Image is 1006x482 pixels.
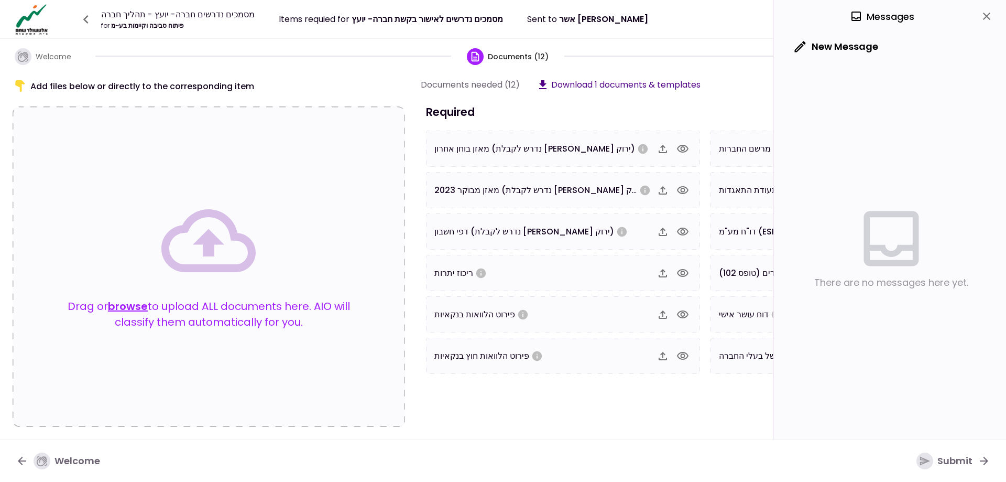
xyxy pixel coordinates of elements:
span: נסח מפורט מרשם החברות [719,143,812,155]
button: New Message [786,33,887,60]
div: מסמכים נדרשים חברה- יועץ - תהליך חברה [101,8,255,21]
span: ריכוז יתרות [434,267,473,279]
div: Welcome [34,453,100,469]
div: Messages [850,9,914,24]
p: Drag or to upload ALL documents here. AIO will classify them automatically for you. [54,298,363,330]
img: Logo [13,3,51,36]
span: Documents (12) [488,51,549,62]
span: תעודת התאגדות [719,184,778,196]
span: דו"ח ביטוח לאומי עובדים (טופס 102) [719,267,848,279]
span: דפי חשבון (נדרש לקבלת [PERSON_NAME] ירוק) [434,226,614,238]
div: There are no messages here yet. [814,275,968,290]
div: Add files below or directly to the corresponding item [13,78,405,94]
div: Items requied for [279,13,503,26]
span: דוח עושר אישי [719,308,769,320]
svg: אנא העלו מאזן מבוקר לשנה 2023 [639,185,651,196]
svg: אנא העלו דפי חשבון ל3 חודשים האחרונים לכל החשבונות בנק [616,226,628,238]
span: מסמכים נדרשים לאישור בקשת חברה- יועץ [352,13,503,25]
span: מאזן בוחן אחרון (נדרש לקבלת [PERSON_NAME] ירוק) [434,143,635,155]
svg: אנא העלו פרוט הלוואות חוץ בנקאיות של החברה [531,350,543,362]
svg: במידה ונערכת הנהלת חשבונות כפולה בלבד [637,143,649,155]
svg: אנא העלו פרוט הלוואות מהבנקים [517,309,529,320]
button: Download 1 documents & templates [537,78,701,91]
span: Welcome [36,51,71,62]
button: Submit [908,447,999,475]
button: close [978,7,996,25]
svg: אנא העלו ריכוז יתרות עדכני בבנקים, בחברות אשראי חוץ בנקאיות ובחברות כרטיסי אשראי [475,267,487,279]
h3: Required [421,104,990,120]
div: Sent to [527,13,648,26]
span: מאזן מבוקר 2023 (נדרש לקבלת [PERSON_NAME] ירוק) [434,184,645,196]
button: Welcome [6,40,80,73]
span: for [101,21,110,30]
div: Submit [916,453,972,469]
span: תעודות זהות של בעלי החברה [719,350,822,362]
button: browse [108,298,148,314]
span: פירוט הלוואות חוץ בנקאיות [434,350,529,362]
span: פירוט הלוואות בנקאיות [434,308,515,320]
span: אשר [PERSON_NAME] [559,13,648,25]
div: Documents needed (12) [421,78,520,91]
span: דו"ח מע"מ (ESNA) [719,226,788,238]
div: פיתוח סביבה וקיימות בע~מ [101,21,255,30]
svg: אנא הורידו את הטופס מלמעלה. יש למלא ולהחזיר חתום על ידי הבעלים [771,309,782,320]
button: Documents (12) [467,40,549,73]
button: Welcome [7,447,108,475]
